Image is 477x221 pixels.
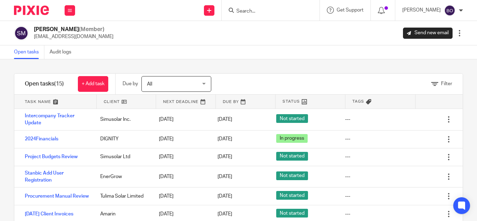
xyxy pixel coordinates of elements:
span: Not started [276,171,308,180]
a: Stanbic Add User Registration [25,171,64,183]
div: [DATE] [152,132,211,146]
a: [DATE] Client Invoices [25,212,73,216]
div: Simusolar Inc. [93,112,152,126]
div: [DATE] [152,189,211,203]
div: [DATE] [152,170,211,184]
span: (Member) [79,27,104,32]
a: + Add task [78,76,108,92]
span: Get Support [337,8,364,13]
span: (15) [54,81,64,87]
a: Intercompany Tracker Update [25,113,74,125]
p: Due by [123,80,138,87]
span: In progress [276,134,308,143]
span: [DATE] [218,212,232,216]
span: [DATE] [218,174,232,179]
input: Search [236,8,299,15]
span: Filter [441,81,452,86]
a: Project Budgets Review [25,154,78,159]
img: svg%3E [444,5,455,16]
div: --- [345,211,350,218]
a: 2024Financials [25,137,58,141]
div: Amarin [93,207,152,221]
a: Open tasks [14,45,44,59]
div: [DATE] [152,207,211,221]
p: [EMAIL_ADDRESS][DOMAIN_NAME] [34,33,113,40]
span: All [147,82,152,87]
span: Not started [276,191,308,200]
div: Tulima Solar Limited [93,189,152,203]
div: --- [345,153,350,160]
p: [PERSON_NAME] [402,7,441,14]
span: Status [282,98,300,104]
h1: Open tasks [25,80,64,88]
div: --- [345,193,350,200]
div: [DATE] [152,112,211,126]
img: svg%3E [14,26,29,40]
img: Pixie [14,6,49,15]
div: --- [345,135,350,142]
h2: [PERSON_NAME] [34,26,113,33]
div: DIGNITY [93,132,152,146]
div: EnerGrow [93,170,152,184]
a: Audit logs [50,45,76,59]
a: Procurement Manual Review [25,194,89,199]
span: [DATE] [218,117,232,122]
span: Not started [276,209,308,218]
div: --- [345,173,350,180]
a: Send new email [403,28,453,39]
div: Simusolar Ltd [93,150,152,164]
span: Not started [276,152,308,161]
span: Not started [276,114,308,123]
span: [DATE] [218,155,232,160]
span: [DATE] [218,194,232,199]
div: [DATE] [152,150,211,164]
div: --- [345,116,350,123]
span: [DATE] [218,137,232,142]
span: Tags [352,98,364,104]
